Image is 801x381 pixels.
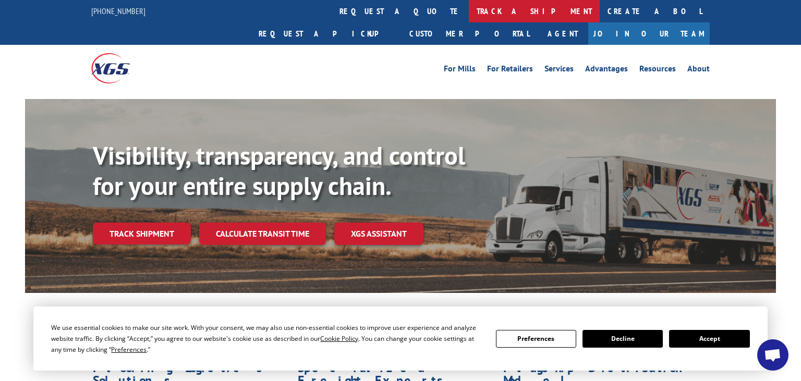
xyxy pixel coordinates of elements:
[402,22,537,45] a: Customer Portal
[199,223,326,245] a: Calculate transit time
[496,330,576,348] button: Preferences
[588,22,710,45] a: Join Our Team
[757,339,788,371] a: Open chat
[669,330,749,348] button: Accept
[93,139,465,202] b: Visibility, transparency, and control for your entire supply chain.
[544,65,574,76] a: Services
[334,223,423,245] a: XGS ASSISTANT
[320,334,358,343] span: Cookie Policy
[111,345,147,354] span: Preferences
[585,65,628,76] a: Advantages
[51,322,483,355] div: We use essential cookies to make our site work. With your consent, we may also use non-essential ...
[537,22,588,45] a: Agent
[33,306,768,371] div: Cookie Consent Prompt
[91,6,145,16] a: [PHONE_NUMBER]
[639,65,676,76] a: Resources
[487,65,533,76] a: For Retailers
[582,330,663,348] button: Decline
[687,65,710,76] a: About
[444,65,476,76] a: For Mills
[251,22,402,45] a: Request a pickup
[93,223,191,244] a: Track shipment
